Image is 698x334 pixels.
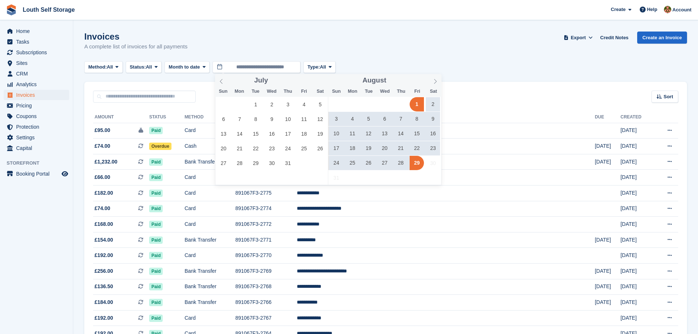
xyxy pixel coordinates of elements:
[16,69,60,79] span: CRM
[620,186,654,201] td: [DATE]
[107,63,113,71] span: All
[620,279,654,295] td: [DATE]
[4,79,69,89] a: menu
[297,97,311,111] span: July 4, 2025
[93,111,149,123] th: Amount
[254,77,268,84] span: July
[361,141,376,155] span: August 19, 2025
[362,77,386,84] span: August
[4,132,69,143] a: menu
[4,69,69,79] a: menu
[620,295,654,311] td: [DATE]
[185,123,236,139] td: Card
[426,97,440,111] span: August 2, 2025
[345,141,359,155] span: August 18, 2025
[95,189,113,197] span: £182.00
[426,126,440,141] span: August 16, 2025
[595,232,620,248] td: [DATE]
[217,126,231,141] span: July 13, 2025
[149,127,163,134] span: Paid
[6,4,17,15] img: stora-icon-8386f47178a22dfd0bd8f6a31ec36ba5ce8667c1dd55bd0f319d3a0aa187defe.svg
[235,232,297,248] td: 891067F3-2771
[265,156,279,170] span: July 30, 2025
[393,89,409,94] span: Thu
[247,89,263,94] span: Tue
[620,154,654,170] td: [DATE]
[248,141,263,155] span: July 22, 2025
[281,126,295,141] span: July 17, 2025
[248,126,263,141] span: July 15, 2025
[16,47,60,58] span: Subscriptions
[235,264,297,279] td: 891067F3-2769
[185,248,236,264] td: Card
[95,142,110,150] span: £74.00
[595,111,620,123] th: Due
[149,268,163,275] span: Paid
[426,156,440,170] span: August 30, 2025
[16,90,60,100] span: Invoices
[4,143,69,153] a: menu
[265,126,279,141] span: July 16, 2025
[235,295,297,311] td: 891067F3-2766
[95,252,113,259] span: £192.00
[281,141,295,155] span: July 24, 2025
[217,141,231,155] span: July 20, 2025
[595,154,620,170] td: [DATE]
[297,126,311,141] span: July 18, 2025
[268,77,291,84] input: Year
[377,156,392,170] span: August 27, 2025
[95,236,113,244] span: £154.00
[620,310,654,326] td: [DATE]
[149,283,163,290] span: Paid
[313,141,327,155] span: July 26, 2025
[303,61,336,73] button: Type: All
[664,93,673,100] span: Sort
[595,295,620,311] td: [DATE]
[20,4,78,16] a: Louth Self Storage
[620,139,654,154] td: [DATE]
[185,232,236,248] td: Bank Transfer
[235,248,297,264] td: 891067F3-2770
[126,61,162,73] button: Status: All
[185,154,236,170] td: Bank Transfer
[410,97,424,111] span: August 1, 2025
[217,156,231,170] span: July 27, 2025
[329,170,343,185] span: August 31, 2025
[313,97,327,111] span: July 5, 2025
[185,186,236,201] td: Card
[595,139,620,154] td: [DATE]
[84,43,188,51] p: A complete list of invoices for all payments
[4,122,69,132] a: menu
[664,6,671,13] img: Andy Smith
[233,141,247,155] span: July 21, 2025
[16,111,60,121] span: Coupons
[620,170,654,186] td: [DATE]
[185,264,236,279] td: Bank Transfer
[95,126,110,134] span: £95.00
[377,126,392,141] span: August 13, 2025
[345,126,359,141] span: August 11, 2025
[4,169,69,179] a: menu
[410,141,424,155] span: August 22, 2025
[149,315,163,322] span: Paid
[185,279,236,295] td: Bank Transfer
[185,139,236,154] td: Cash
[265,97,279,111] span: July 2, 2025
[410,156,424,170] span: August 29, 2025
[149,158,163,166] span: Paid
[16,143,60,153] span: Capital
[84,32,188,41] h1: Invoices
[409,89,425,94] span: Fri
[95,158,117,166] span: £1,232.00
[4,37,69,47] a: menu
[185,217,236,232] td: Card
[361,112,376,126] span: August 5, 2025
[377,89,393,94] span: Wed
[328,89,344,94] span: Sun
[280,89,296,94] span: Thu
[307,63,320,71] span: Type:
[313,112,327,126] span: July 12, 2025
[149,190,163,197] span: Paid
[16,26,60,36] span: Home
[149,111,185,123] th: Status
